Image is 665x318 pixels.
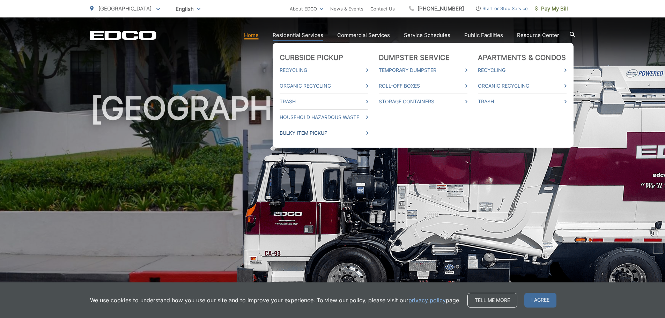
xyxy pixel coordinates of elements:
span: I agree [524,293,556,308]
span: Pay My Bill [535,5,568,13]
a: Resource Center [517,31,559,39]
a: Curbside Pickup [280,53,343,62]
a: Dumpster Service [379,53,450,62]
a: Home [244,31,259,39]
a: Apartments & Condos [478,53,566,62]
span: English [170,3,206,15]
a: Household Hazardous Waste [280,113,368,121]
a: Bulky Item Pickup [280,129,368,137]
a: privacy policy [408,296,446,304]
a: Commercial Services [337,31,390,39]
a: Trash [280,97,368,106]
a: Roll-Off Boxes [379,82,467,90]
a: Public Facilities [464,31,503,39]
a: Organic Recycling [478,82,567,90]
a: News & Events [330,5,363,13]
a: About EDCO [290,5,323,13]
a: Service Schedules [404,31,450,39]
p: We use cookies to understand how you use our site and to improve your experience. To view our pol... [90,296,460,304]
a: Contact Us [370,5,395,13]
a: Recycling [280,66,368,74]
a: Residential Services [273,31,323,39]
a: EDCD logo. Return to the homepage. [90,30,156,40]
a: Organic Recycling [280,82,368,90]
a: Trash [478,97,567,106]
a: Tell me more [467,293,517,308]
a: Storage Containers [379,97,467,106]
a: Temporary Dumpster [379,66,467,74]
span: [GEOGRAPHIC_DATA] [98,5,152,12]
a: Recycling [478,66,567,74]
h1: [GEOGRAPHIC_DATA] [90,91,575,312]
